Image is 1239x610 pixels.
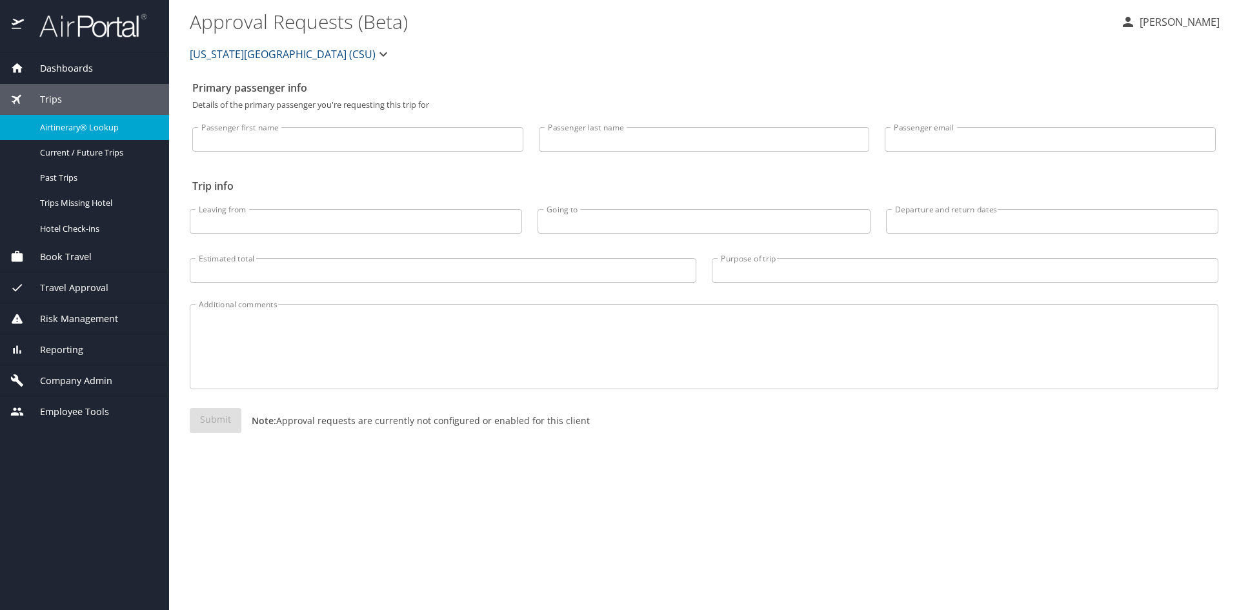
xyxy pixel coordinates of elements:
[12,13,25,38] img: icon-airportal.png
[241,414,590,427] p: Approval requests are currently not configured or enabled for this client
[24,374,112,388] span: Company Admin
[24,250,92,264] span: Book Travel
[24,92,62,107] span: Trips
[24,343,83,357] span: Reporting
[40,197,154,209] span: Trips Missing Hotel
[252,414,276,427] strong: Note:
[40,223,154,235] span: Hotel Check-ins
[1115,10,1225,34] button: [PERSON_NAME]
[40,172,154,184] span: Past Trips
[24,405,109,419] span: Employee Tools
[185,41,396,67] button: [US_STATE][GEOGRAPHIC_DATA] (CSU)
[24,281,108,295] span: Travel Approval
[24,312,118,326] span: Risk Management
[192,176,1216,196] h2: Trip info
[40,147,154,159] span: Current / Future Trips
[25,13,146,38] img: airportal-logo.png
[24,61,93,76] span: Dashboards
[190,1,1110,41] h1: Approval Requests (Beta)
[1136,14,1220,30] p: [PERSON_NAME]
[192,77,1216,98] h2: Primary passenger info
[40,121,154,134] span: Airtinerary® Lookup
[190,45,376,63] span: [US_STATE][GEOGRAPHIC_DATA] (CSU)
[192,101,1216,109] p: Details of the primary passenger you're requesting this trip for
